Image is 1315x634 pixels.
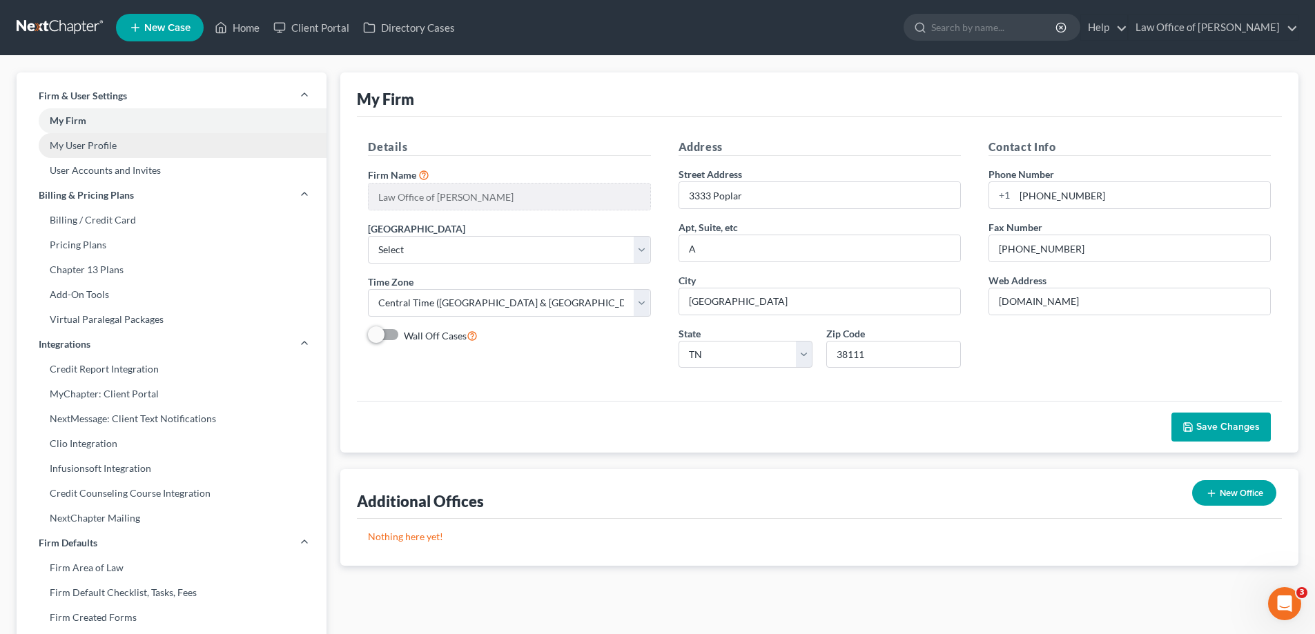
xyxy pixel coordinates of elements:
[679,326,701,341] label: State
[826,326,865,341] label: Zip Code
[17,382,327,406] a: MyChapter: Client Portal
[1196,421,1260,433] span: Save Changes
[17,506,327,531] a: NextChapter Mailing
[1268,587,1301,620] iframe: Intercom live chat
[17,332,327,357] a: Integrations
[17,158,327,183] a: User Accounts and Invites
[988,139,1271,156] h5: Contact Info
[39,188,134,202] span: Billing & Pricing Plans
[39,337,90,351] span: Integrations
[1015,182,1270,208] input: Enter phone...
[17,531,327,555] a: Firm Defaults
[368,275,413,289] label: Time Zone
[1296,587,1307,598] span: 3
[679,167,742,181] label: Street Address
[17,431,327,456] a: Clio Integration
[679,235,960,261] input: (optional)
[17,232,327,257] a: Pricing Plans
[989,235,1270,261] input: Enter fax...
[989,288,1270,315] input: Enter web address....
[679,288,960,315] input: Enter city...
[17,456,327,481] a: Infusionsoft Integration
[17,406,327,431] a: NextMessage: Client Text Notifications
[17,555,327,580] a: Firm Area of Law
[1171,413,1271,442] button: Save Changes
[989,182,1015,208] div: +1
[679,182,960,208] input: Enter address...
[144,23,191,33] span: New Case
[17,605,327,630] a: Firm Created Forms
[208,15,266,40] a: Home
[988,167,1054,181] label: Phone Number
[17,357,327,382] a: Credit Report Integration
[17,183,327,208] a: Billing & Pricing Plans
[17,208,327,232] a: Billing / Credit Card
[679,139,961,156] h5: Address
[931,14,1058,40] input: Search by name...
[826,341,961,368] input: XXXXX
[404,330,467,341] span: Wall Off Cases
[368,139,650,156] h5: Details
[679,273,696,288] label: City
[266,15,356,40] a: Client Portal
[988,273,1046,288] label: Web Address
[1129,15,1298,40] a: Law Office of [PERSON_NAME]
[369,184,650,210] input: Enter name...
[368,530,1271,544] p: Nothing here yet!
[679,220,738,235] label: Apt, Suite, etc
[17,257,327,282] a: Chapter 13 Plans
[356,15,462,40] a: Directory Cases
[1081,15,1127,40] a: Help
[17,83,327,108] a: Firm & User Settings
[1192,480,1276,506] button: New Office
[357,491,484,511] div: Additional Offices
[17,133,327,158] a: My User Profile
[17,108,327,133] a: My Firm
[17,307,327,332] a: Virtual Paralegal Packages
[17,282,327,307] a: Add-On Tools
[17,481,327,506] a: Credit Counseling Course Integration
[368,221,465,236] label: [GEOGRAPHIC_DATA]
[39,536,97,550] span: Firm Defaults
[39,89,127,103] span: Firm & User Settings
[988,220,1042,235] label: Fax Number
[357,89,414,109] div: My Firm
[368,169,416,181] span: Firm Name
[17,580,327,605] a: Firm Default Checklist, Tasks, Fees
